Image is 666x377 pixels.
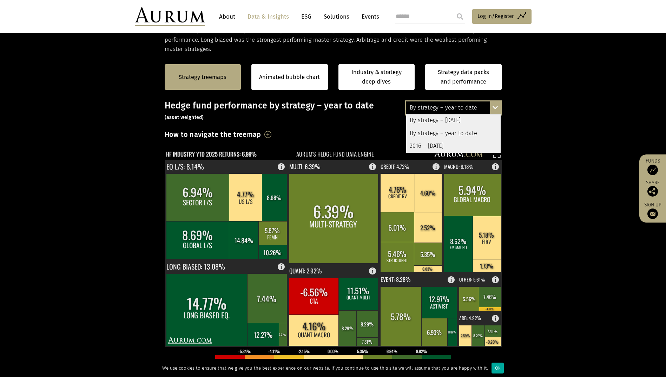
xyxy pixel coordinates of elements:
h3: How to navigate the treemap [165,128,261,140]
a: Industry & strategy deep dives [338,64,415,90]
div: Share [643,180,662,197]
h3: Hedge fund performance by strategy – year to date [165,100,502,121]
div: Ok [492,363,504,373]
a: Log in/Register [472,9,532,24]
div: By strategy – year to date [406,127,501,140]
small: (asset weighted) [165,114,204,120]
img: Aurum [135,7,205,26]
img: Access Funds [647,165,658,175]
a: Strategy data packs and performance [425,64,502,90]
div: 2016 – [DATE] [406,140,501,152]
a: ESG [298,10,315,23]
a: Data & Insights [244,10,292,23]
a: Funds [643,158,662,175]
img: Share this post [647,186,658,197]
a: About [216,10,239,23]
a: Events [358,10,379,23]
span: Log in/Register [477,12,514,20]
input: Submit [453,9,467,24]
div: By strategy – [DATE] [406,114,501,127]
a: Animated bubble chart [259,73,320,82]
a: Strategy treemaps [179,73,226,82]
p: Hedge fund performance was positive in August. All master hedge fund strategies, and most generat... [165,26,502,54]
a: Solutions [320,10,353,23]
img: Sign up to our newsletter [647,209,658,219]
a: Sign up [643,202,662,219]
div: By strategy – year to date [406,101,501,114]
